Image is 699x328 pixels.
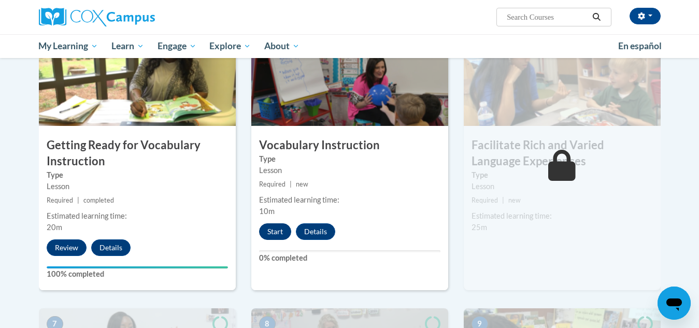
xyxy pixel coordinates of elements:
span: | [290,180,292,188]
button: Review [47,239,87,256]
span: new [508,196,521,204]
a: Cox Campus [39,8,236,26]
span: Explore [209,40,251,52]
h3: Facilitate Rich and Varied Language Experiences [464,137,661,169]
input: Search Courses [506,11,589,23]
div: Estimated learning time: [259,194,440,206]
img: Course Image [251,22,448,126]
img: Course Image [464,22,661,126]
button: Search [589,11,604,23]
iframe: Button to launch messaging window [658,287,691,320]
span: About [264,40,299,52]
span: My Learning [38,40,98,52]
a: Engage [151,34,203,58]
span: 25m [472,223,487,232]
label: 0% completed [259,252,440,264]
span: En español [618,40,662,51]
img: Cox Campus [39,8,155,26]
span: Required [472,196,498,204]
span: Required [259,180,286,188]
div: Main menu [23,34,676,58]
div: Lesson [259,165,440,176]
div: Estimated learning time: [47,210,228,222]
button: Details [91,239,131,256]
span: new [296,180,308,188]
span: Engage [158,40,196,52]
span: Learn [111,40,144,52]
button: Start [259,223,291,240]
h3: Getting Ready for Vocabulary Instruction [39,137,236,169]
span: 20m [47,223,62,232]
span: | [502,196,504,204]
label: Type [472,169,653,181]
span: Required [47,196,73,204]
div: Lesson [472,181,653,192]
span: | [77,196,79,204]
a: About [258,34,306,58]
label: 100% completed [47,268,228,280]
button: Account Settings [630,8,661,24]
a: My Learning [32,34,105,58]
span: completed [83,196,114,204]
a: Learn [105,34,151,58]
div: Estimated learning time: [472,210,653,222]
label: Type [259,153,440,165]
a: En español [611,35,668,57]
a: Explore [203,34,258,58]
div: Lesson [47,181,228,192]
div: Your progress [47,266,228,268]
label: Type [47,169,228,181]
button: Details [296,223,335,240]
img: Course Image [39,22,236,126]
span: 10m [259,207,275,216]
h3: Vocabulary Instruction [251,137,448,153]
